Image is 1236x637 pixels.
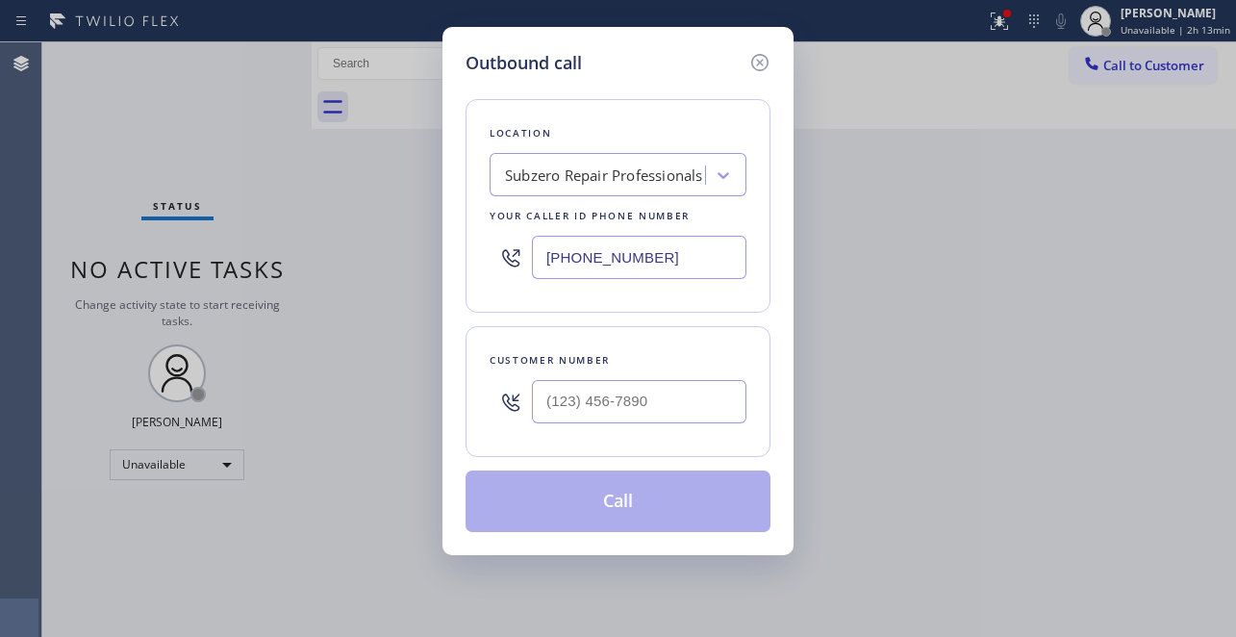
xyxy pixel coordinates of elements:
div: Your caller id phone number [490,206,746,226]
input: (123) 456-7890 [532,380,746,423]
h5: Outbound call [466,50,582,76]
input: (123) 456-7890 [532,236,746,279]
button: Call [466,471,770,532]
div: Subzero Repair Professionals [505,165,703,187]
div: Location [490,123,746,143]
div: Customer number [490,350,746,370]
